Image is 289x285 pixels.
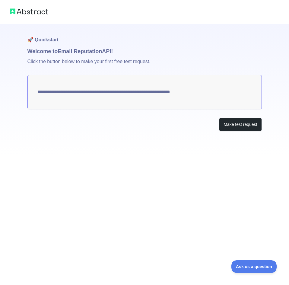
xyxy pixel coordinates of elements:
[219,118,262,131] button: Make test request
[231,260,277,273] iframe: Toggle Customer Support
[27,47,262,56] h1: Welcome to Email Reputation API!
[10,7,48,16] img: Abstract logo
[27,56,262,75] p: Click the button below to make your first free test request.
[27,24,262,47] h1: 🚀 Quickstart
